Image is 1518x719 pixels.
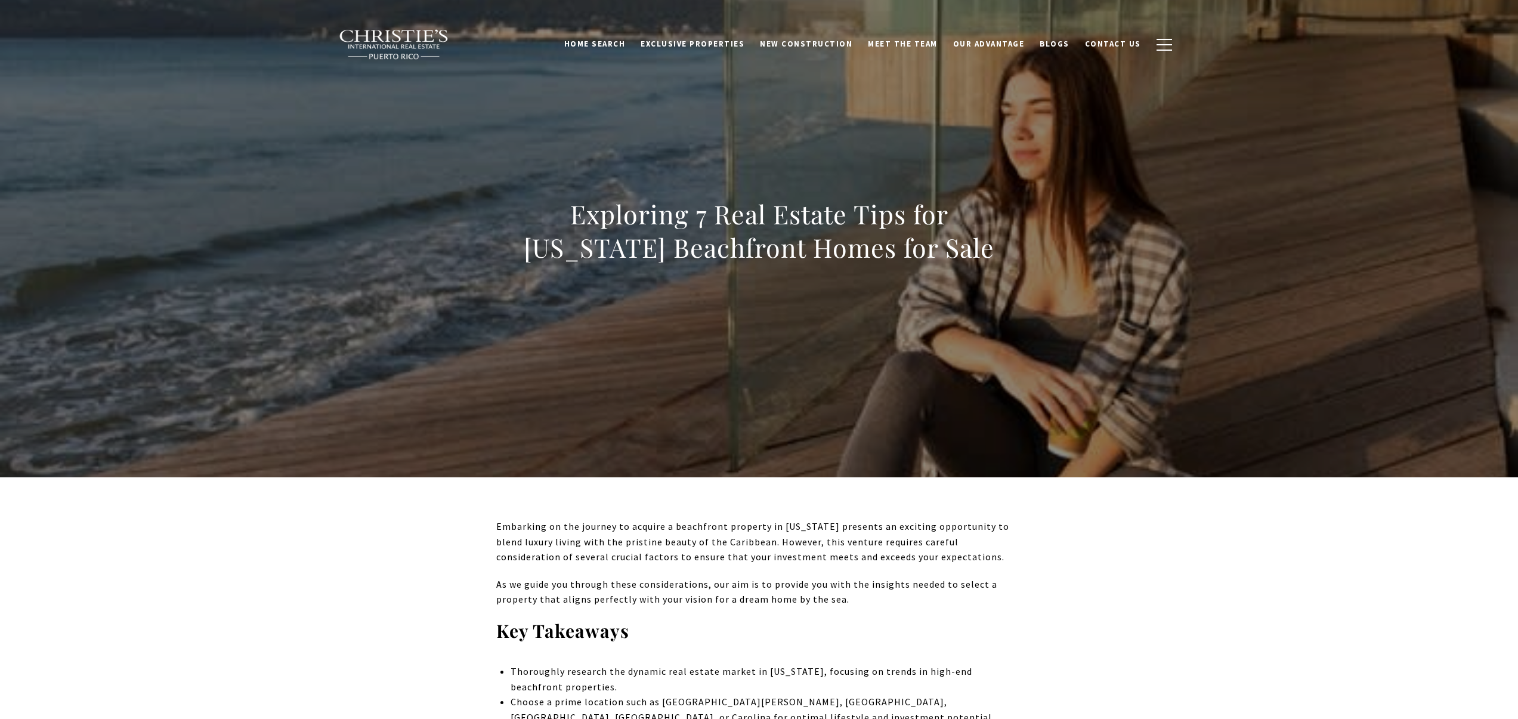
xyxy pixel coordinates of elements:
[760,39,852,49] span: New Construction
[1032,33,1077,55] a: Blogs
[496,619,629,643] strong: Key Takeaways
[752,33,860,55] a: New Construction
[860,33,945,55] a: Meet the Team
[496,198,1022,264] h1: Exploring 7 Real Estate Tips for [US_STATE] Beachfront Homes for Sale
[633,33,752,55] a: Exclusive Properties
[1085,39,1141,49] span: Contact Us
[1040,39,1069,49] span: Blogs
[496,520,1009,563] span: Embarking on the journey to acquire a beachfront property in [US_STATE] presents an exciting oppo...
[496,578,997,606] span: As we guide you through these considerations, our aim is to provide you with the insights needed ...
[945,33,1032,55] a: Our Advantage
[339,29,450,60] img: Christie's International Real Estate black text logo
[641,39,744,49] span: Exclusive Properties
[953,39,1025,49] span: Our Advantage
[557,33,633,55] a: Home Search
[511,664,1022,695] li: Thoroughly research the dynamic real estate market in [US_STATE], focusing on trends in high-end ...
